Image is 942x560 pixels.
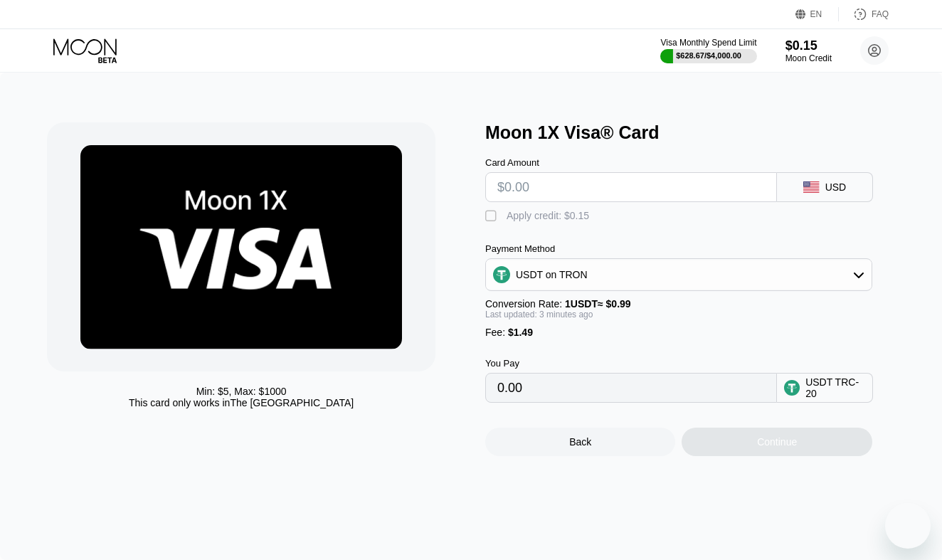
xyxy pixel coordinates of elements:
[569,436,591,448] div: Back
[485,243,872,254] div: Payment Method
[485,310,872,319] div: Last updated: 3 minutes ago
[196,386,287,397] div: Min: $ 5 , Max: $ 1000
[516,269,588,280] div: USDT on TRON
[497,173,765,201] input: $0.00
[885,503,931,549] iframe: Button to launch messaging window
[508,327,533,338] span: $1.49
[805,376,865,399] div: USDT TRC-20
[485,298,872,310] div: Conversion Rate:
[872,9,889,19] div: FAQ
[676,51,741,60] div: $628.67 / $4,000.00
[485,157,777,168] div: Card Amount
[485,327,872,338] div: Fee :
[486,260,872,289] div: USDT on TRON
[839,7,889,21] div: FAQ
[660,38,756,63] div: Visa Monthly Spend Limit$628.67/$4,000.00
[485,209,499,223] div: 
[785,38,832,63] div: $0.15Moon Credit
[485,358,777,369] div: You Pay
[507,210,589,221] div: Apply credit: $0.15
[825,181,847,193] div: USD
[785,53,832,63] div: Moon Credit
[810,9,822,19] div: EN
[795,7,839,21] div: EN
[129,397,354,408] div: This card only works in The [GEOGRAPHIC_DATA]
[485,122,909,143] div: Moon 1X Visa® Card
[660,38,756,48] div: Visa Monthly Spend Limit
[785,38,832,53] div: $0.15
[565,298,631,310] span: 1 USDT ≈ $0.99
[485,428,675,456] div: Back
